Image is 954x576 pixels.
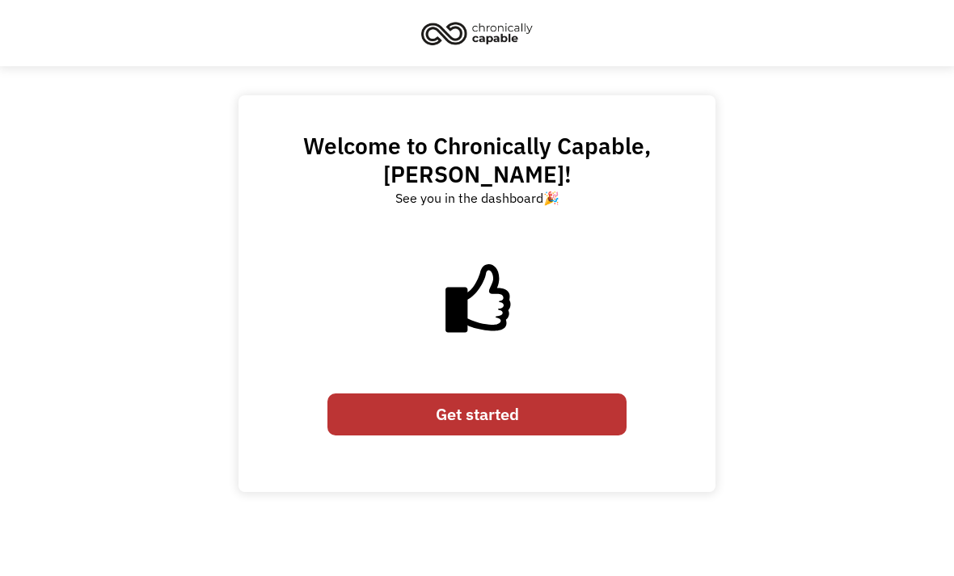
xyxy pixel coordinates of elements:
[383,159,564,189] span: [PERSON_NAME]
[327,393,627,436] a: Get started
[395,188,559,208] div: See you in the dashboard
[327,385,627,444] form: Email Form
[255,132,699,188] h2: Welcome to Chronically Capable, !
[543,190,559,206] a: 🎉
[416,15,538,51] img: Chronically Capable logo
